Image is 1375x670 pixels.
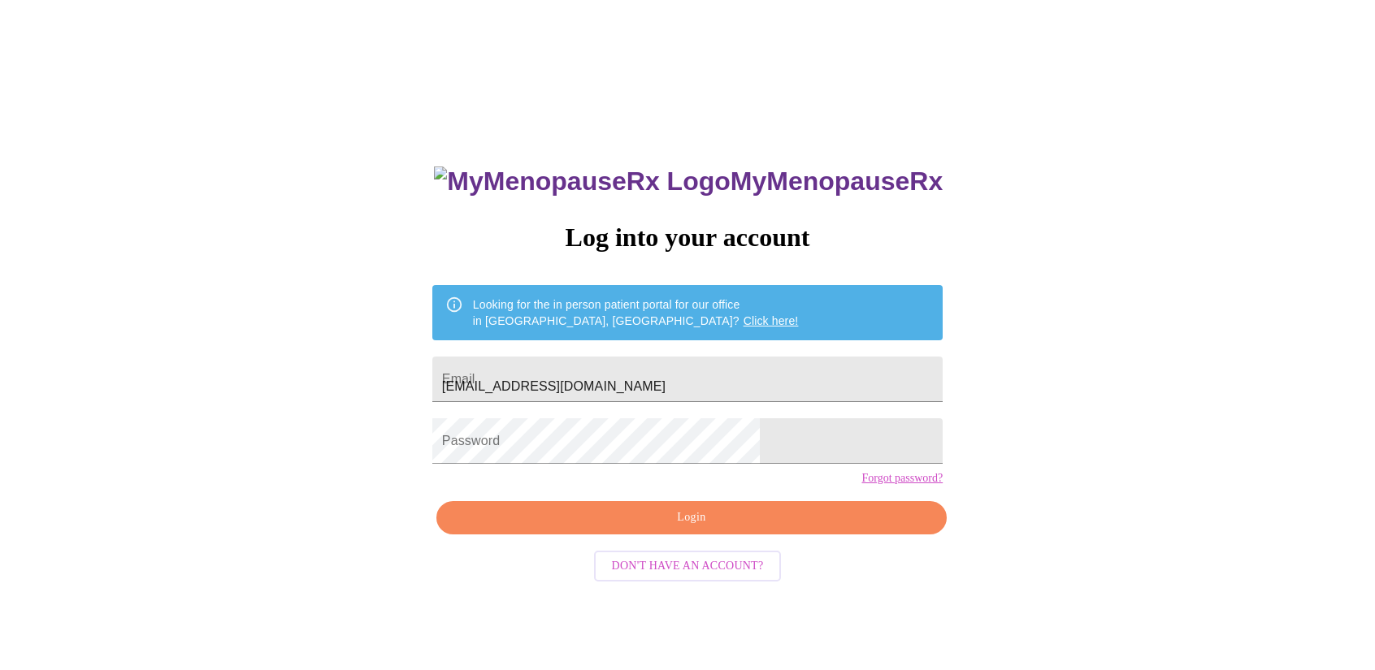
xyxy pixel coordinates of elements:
[434,166,943,197] h3: MyMenopauseRx
[744,314,799,327] a: Click here!
[436,501,947,534] button: Login
[861,472,943,485] a: Forgot password?
[594,551,782,582] button: Don't have an account?
[434,166,730,197] img: MyMenopauseRx Logo
[455,508,928,528] span: Login
[432,223,943,253] h3: Log into your account
[590,557,786,571] a: Don't have an account?
[612,556,764,577] span: Don't have an account?
[473,290,799,335] div: Looking for the in person patient portal for our office in [GEOGRAPHIC_DATA], [GEOGRAPHIC_DATA]?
